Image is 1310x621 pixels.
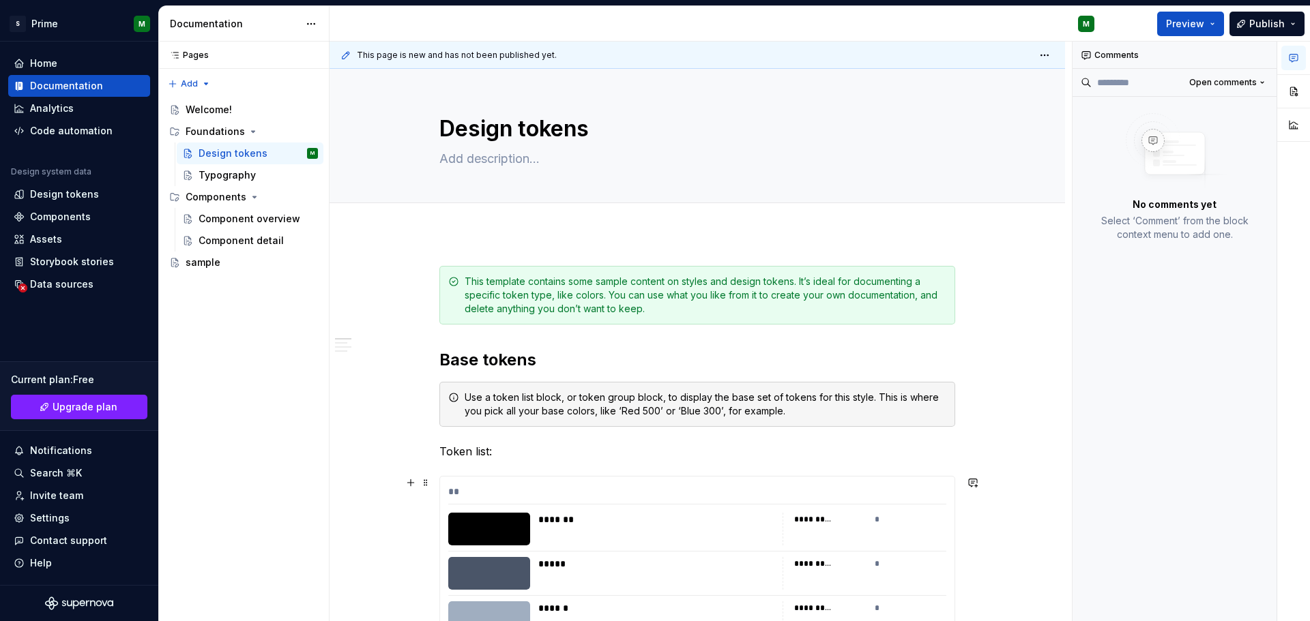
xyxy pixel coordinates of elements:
span: Open comments [1189,77,1257,88]
div: S [10,16,26,32]
div: Assets [30,232,62,246]
div: Prime [31,17,58,31]
a: sample [164,252,323,273]
div: Design system data [11,166,91,177]
a: Settings [8,507,150,529]
button: Notifications [8,440,150,461]
p: Select ‘Comment’ from the block context menu to add one. [1089,214,1260,241]
div: Page tree [164,99,323,273]
span: Upgrade plan [53,400,117,414]
a: Components [8,206,150,228]
a: Code automation [8,120,150,142]
div: M [1083,18,1090,29]
a: Analytics [8,97,150,119]
h2: Base tokens [439,349,955,371]
span: Preview [1166,17,1204,31]
a: Welcome! [164,99,323,121]
div: Data sources [30,277,93,291]
span: This page is new and has not been published yet. [357,50,557,61]
button: Publish [1229,12,1305,36]
div: Code automation [30,124,113,138]
div: Foundations [186,125,245,138]
a: Component overview [177,208,323,230]
div: Typography [199,168,256,182]
div: Design tokens [30,187,99,201]
div: Documentation [170,17,299,31]
div: Help [30,556,52,570]
p: Token list: [439,443,955,459]
div: M [139,18,145,29]
a: Storybook stories [8,251,150,273]
button: Open comments [1183,73,1271,92]
a: Design tokensM [177,142,323,164]
a: Documentation [8,75,150,97]
div: Settings [30,511,70,525]
div: Components [30,210,91,224]
div: Invite team [30,489,83,502]
div: Home [30,57,57,70]
a: Typography [177,164,323,186]
a: Invite team [8,485,150,506]
div: M [310,147,315,160]
div: Current plan : Free [11,373,147,387]
svg: Supernova Logo [45,596,113,610]
div: Notifications [30,444,92,457]
textarea: Design tokens [437,112,952,145]
div: Component detail [199,234,284,247]
div: Analytics [30,102,74,115]
button: Help [8,552,150,574]
a: Assets [8,228,150,250]
div: Components [186,190,246,204]
div: Welcome! [186,103,232,117]
div: Foundations [164,121,323,142]
div: Storybook stories [30,255,114,269]
button: Contact support [8,530,150,551]
a: Design tokens [8,183,150,205]
div: Pages [164,50,209,61]
div: Use a token list block, or token group block, to display the base set of tokens for this style. T... [465,391,946,418]
a: Component detail [177,230,323,252]
button: Search ⌘K [8,462,150,484]
a: Upgrade plan [11,395,147,419]
a: Data sources [8,273,150,295]
div: Documentation [30,79,103,93]
div: This template contains some sample content on styles and design tokens. It’s ideal for documentin... [465,275,946,316]
div: Component overview [199,212,300,226]
div: Search ⌘K [30,466,82,480]
a: Home [8,52,150,74]
button: SPrimeM [3,9,156,38]
div: Contact support [30,534,107,547]
button: Add [164,74,215,93]
div: Design tokens [199,147,267,160]
span: Add [181,78,198,89]
div: Components [164,186,323,208]
span: Publish [1249,17,1285,31]
button: Preview [1157,12,1224,36]
div: Comments [1073,42,1277,69]
p: No comments yet [1133,198,1217,211]
div: sample [186,256,220,269]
